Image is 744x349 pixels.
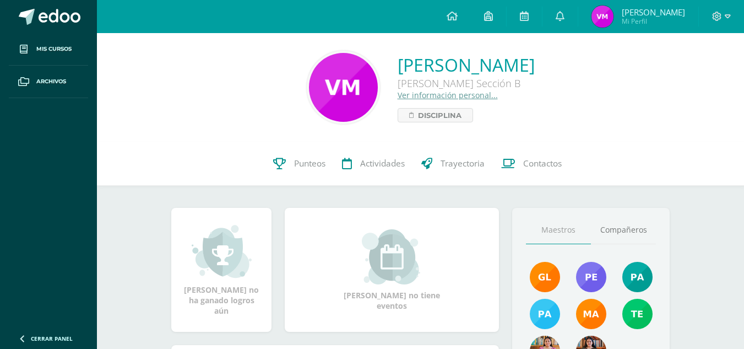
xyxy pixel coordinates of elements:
div: [PERSON_NAME] no ha ganado logros aún [182,224,260,316]
span: Trayectoria [441,158,485,169]
img: 895b5ece1ed178905445368d61b5ce67.png [530,262,560,292]
span: [PERSON_NAME] [622,7,685,18]
a: [PERSON_NAME] [398,53,535,77]
a: Actividades [334,142,413,186]
img: d0514ac6eaaedef5318872dd8b40be23.png [530,299,560,329]
div: [PERSON_NAME] Sección B [398,77,535,90]
span: Contactos [523,158,562,169]
a: Mis cursos [9,33,88,66]
span: Punteos [294,158,325,169]
img: achievement_small.png [192,224,252,279]
a: Archivos [9,66,88,98]
span: Mi Perfil [622,17,685,26]
span: Cerrar panel [31,335,73,342]
span: Actividades [360,158,405,169]
span: Disciplina [418,109,461,122]
a: Compañeros [591,216,656,244]
a: Contactos [493,142,570,186]
div: [PERSON_NAME] no tiene eventos [337,229,447,311]
img: 1482e61827912c413ecea4360efdfdd3.png [591,6,613,28]
a: Disciplina [398,108,473,122]
a: Ver información personal... [398,90,498,100]
img: 40c28ce654064086a0d3fb3093eec86e.png [622,262,653,292]
img: event_small.png [362,229,422,284]
a: Punteos [265,142,334,186]
a: Trayectoria [413,142,493,186]
span: Archivos [36,77,66,86]
img: f478d08ad3f1f0ce51b70bf43961b330.png [622,299,653,329]
a: Maestros [526,216,591,244]
img: ef476189d6a19f14eca2cdb297a1461a.png [309,53,378,122]
img: 560278503d4ca08c21e9c7cd40ba0529.png [576,299,606,329]
span: Mis cursos [36,45,72,53]
img: 901d3a81a60619ba26076f020600640f.png [576,262,606,292]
